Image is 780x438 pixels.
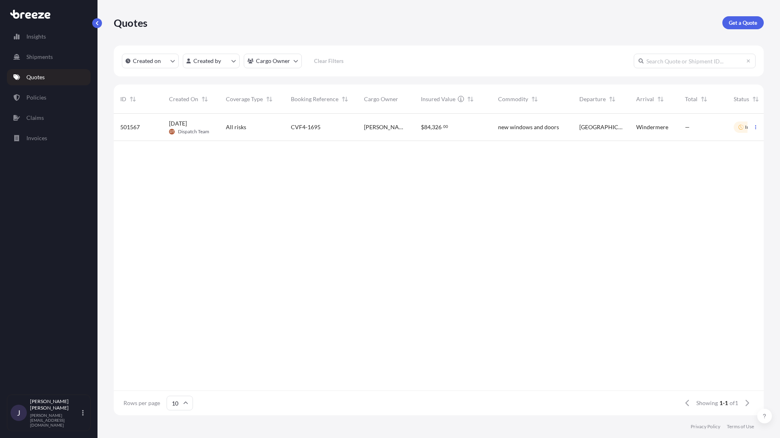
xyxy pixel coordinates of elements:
p: Shipments [26,53,53,61]
span: Dispatch Team [178,128,209,135]
a: Get a Quote [722,16,764,29]
span: Departure [579,95,606,103]
span: CVF4-1695 [291,123,321,131]
button: Sort [466,94,475,104]
span: of 1 [730,399,738,407]
p: Created on [133,57,161,65]
span: J [17,409,20,417]
span: Insured Value [421,95,455,103]
span: Rows per page [123,399,160,407]
button: Sort [699,94,709,104]
span: Showing [696,399,718,407]
p: [PERSON_NAME][EMAIL_ADDRESS][DOMAIN_NAME] [30,413,80,427]
p: [PERSON_NAME] [PERSON_NAME] [30,398,80,411]
p: In Review [745,124,766,130]
span: Total [685,95,698,103]
button: cargoOwner Filter options [244,54,302,68]
p: Cargo Owner [256,57,290,65]
button: Clear Filters [306,54,351,67]
p: Quotes [114,16,147,29]
span: Coverage Type [226,95,263,103]
p: Quotes [26,73,45,81]
span: 00 [443,125,448,128]
p: Policies [26,93,46,102]
span: Windermere [636,123,668,131]
span: ID [120,95,126,103]
p: Created by [193,57,221,65]
input: Search Quote or Shipment ID... [634,54,756,68]
span: 84 [424,124,431,130]
span: $ [421,124,424,130]
button: Sort [340,94,350,104]
button: Sort [200,94,210,104]
span: 501567 [120,123,140,131]
span: DT [170,128,174,136]
a: Policies [7,89,91,106]
span: Arrival [636,95,654,103]
p: Clear Filters [314,57,344,65]
span: [PERSON_NAME] [364,123,408,131]
a: Quotes [7,69,91,85]
button: Sort [128,94,138,104]
span: 1-1 [719,399,728,407]
p: Invoices [26,134,47,142]
p: Insights [26,33,46,41]
span: [DATE] [169,119,187,128]
span: All risks [226,123,246,131]
span: — [685,123,690,131]
a: Insights [7,28,91,45]
span: Cargo Owner [364,95,398,103]
button: Sort [607,94,617,104]
a: Terms of Use [727,423,754,430]
button: createdOn Filter options [122,54,179,68]
span: Status [734,95,749,103]
span: Booking Reference [291,95,338,103]
a: Privacy Policy [691,423,720,430]
button: Sort [264,94,274,104]
button: Sort [656,94,665,104]
a: Shipments [7,49,91,65]
span: [GEOGRAPHIC_DATA] [579,123,623,131]
span: new windows and doors [498,123,559,131]
a: Invoices [7,130,91,146]
span: , [431,124,432,130]
p: Get a Quote [729,19,757,27]
button: Sort [751,94,760,104]
a: Claims [7,110,91,126]
p: Claims [26,114,44,122]
button: Sort [530,94,539,104]
button: createdBy Filter options [183,54,240,68]
span: Commodity [498,95,528,103]
span: . [442,125,443,128]
span: 326 [432,124,442,130]
span: Created On [169,95,198,103]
